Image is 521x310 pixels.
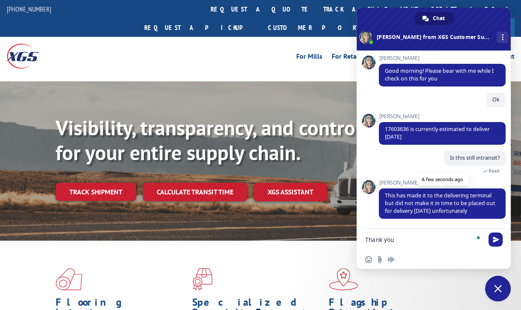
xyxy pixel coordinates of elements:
a: [PHONE_NUMBER] [7,5,51,13]
div: More channels [497,32,508,43]
img: xgs-icon-focused-on-flooring-red [192,268,212,290]
span: Good morning! Please bear with me while I check on this for you [385,67,494,82]
a: Request a pickup [138,18,262,37]
div: Close chat [485,276,511,301]
span: [PERSON_NAME] [379,55,506,61]
span: Read [488,168,500,174]
b: Visibility, transparency, and control for your entire supply chain. [56,114,361,166]
span: Ok [492,96,500,103]
div: Chat [414,12,453,25]
span: [PERSON_NAME] [379,113,506,119]
span: 17603636 is currently estimated to deliver [DATE] [385,125,490,140]
a: Track shipment [56,183,136,201]
textarea: To enrich screen reader interactions, please activate Accessibility in Grammarly extension settings [365,236,483,244]
span: This has made it to the delivering terminal but did not make it in time to be placed out for deli... [385,192,495,215]
a: Customer Portal [262,18,373,37]
img: xgs-icon-flagship-distribution-model-red [329,268,358,290]
span: Chat [433,12,445,25]
a: XGS ASSISTANT [254,183,327,201]
span: Insert an emoji [365,256,372,263]
span: Send a file [376,256,383,263]
a: Calculate transit time [143,183,247,201]
span: [PERSON_NAME] [379,180,506,186]
span: Is this still intransit? [450,154,500,161]
a: For Retailers [332,53,369,63]
a: For Mills [296,53,322,63]
span: Audio message [387,256,394,263]
span: Send [488,232,503,247]
img: xgs-icon-total-supply-chain-intelligence-red [56,268,82,290]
